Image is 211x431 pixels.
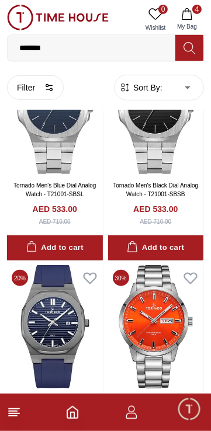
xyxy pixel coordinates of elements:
a: 0Wishlist [141,5,170,34]
div: Chat Widget [177,397,202,422]
span: Sort By: [131,82,162,93]
h4: AED 533.00 [133,203,178,215]
a: Home [65,405,79,419]
button: Sort By: [119,82,162,93]
span: Wishlist [141,23,170,32]
div: Add to cart [26,241,84,255]
h4: AED 533.00 [33,203,77,215]
img: Tornado Men's Black Dial Analog Watch - T21001-SBSB [108,51,204,174]
img: ... [7,5,109,30]
span: 20 % [12,270,28,286]
a: Tornado Men's Black Dial Analog Watch - T21001-SBSB [113,182,198,197]
button: Add to cart [7,235,103,260]
span: 4 [192,5,202,14]
img: Tornado Spectra Analog Men's Orange Dial Analog Watch - T23001-SBSO [108,265,204,388]
span: 30 % [113,270,129,286]
button: 4My Bag [170,5,204,34]
button: Filter [7,75,64,100]
span: My Bag [172,22,202,31]
div: AED 710.00 [140,217,171,226]
div: Add to cart [127,241,184,255]
span: 0 [158,5,168,14]
button: Add to cart [108,235,204,260]
img: Tornado Men's Blue Dial Analog Watch - T21001-SBSL [7,51,103,174]
img: Tornado Spectra Analog Men's Blue Dial Analog Watch - T22002-XSNN [7,265,103,388]
div: AED 710.00 [39,217,71,226]
a: Tornado Men's Blue Dial Analog Watch - T21001-SBSL [13,182,96,197]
